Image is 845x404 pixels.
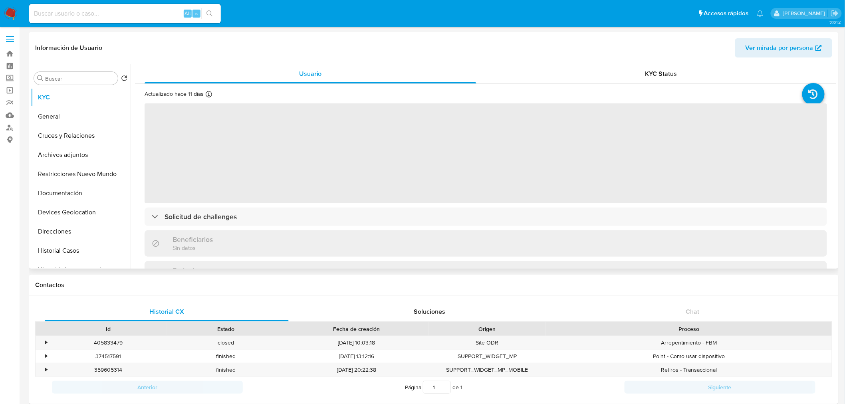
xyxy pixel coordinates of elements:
[625,381,815,394] button: Siguiente
[184,10,191,17] span: Alt
[783,10,828,17] p: fernando.ftapiamartinez@mercadolibre.com.mx
[757,10,764,17] a: Notificaciones
[686,307,700,316] span: Chat
[31,126,131,145] button: Cruces y Relaciones
[149,307,184,316] span: Historial CX
[50,363,167,376] div: 359605314
[29,8,221,19] input: Buscar usuario o caso...
[551,325,826,333] div: Proceso
[35,281,832,289] h1: Contactos
[31,203,131,222] button: Devices Geolocation
[31,184,131,203] button: Documentación
[173,235,213,244] h3: Beneficiarios
[173,244,213,252] p: Sin datos
[195,10,198,17] span: s
[831,9,839,18] a: Salir
[35,44,102,52] h1: Información de Usuario
[704,9,749,18] span: Accesos rápidos
[460,383,462,391] span: 1
[45,366,47,374] div: •
[546,350,832,363] div: Point - Como usar dispositivo
[173,325,279,333] div: Estado
[428,336,546,349] div: Site ODR
[405,381,462,394] span: Página de
[31,241,131,260] button: Historial Casos
[145,208,827,226] div: Solicitud de challenges
[546,336,832,349] div: Arrepentimiento - FBM
[31,145,131,164] button: Archivos adjuntos
[45,339,47,347] div: •
[31,107,131,126] button: General
[50,336,167,349] div: 405833479
[428,350,546,363] div: SUPPORT_WIDGET_MP
[167,350,284,363] div: finished
[735,38,832,57] button: Ver mirada por persona
[546,363,832,376] div: Retiros - Transaccional
[55,325,161,333] div: Id
[173,266,202,275] h3: Parientes
[167,336,284,349] div: closed
[167,363,284,376] div: finished
[45,353,47,360] div: •
[37,75,44,81] button: Buscar
[45,75,115,82] input: Buscar
[50,350,167,363] div: 374517591
[746,38,813,57] span: Ver mirada por persona
[201,8,218,19] button: search-icon
[284,363,428,376] div: [DATE] 20:22:38
[31,88,131,107] button: KYC
[414,307,446,316] span: Soluciones
[145,103,827,203] span: ‌
[31,260,131,279] button: Historial de conversaciones
[284,350,428,363] div: [DATE] 13:12:16
[299,69,322,78] span: Usuario
[428,363,546,376] div: SUPPORT_WIDGET_MP_MOBILE
[290,325,423,333] div: Fecha de creación
[284,336,428,349] div: [DATE] 10:03:18
[52,381,243,394] button: Anterior
[31,222,131,241] button: Direcciones
[31,164,131,184] button: Restricciones Nuevo Mundo
[145,261,827,287] div: Parientes
[145,230,827,256] div: BeneficiariosSin datos
[121,75,127,84] button: Volver al orden por defecto
[645,69,677,78] span: KYC Status
[434,325,540,333] div: Origen
[165,212,237,221] h3: Solicitud de challenges
[145,90,204,98] p: Actualizado hace 11 días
